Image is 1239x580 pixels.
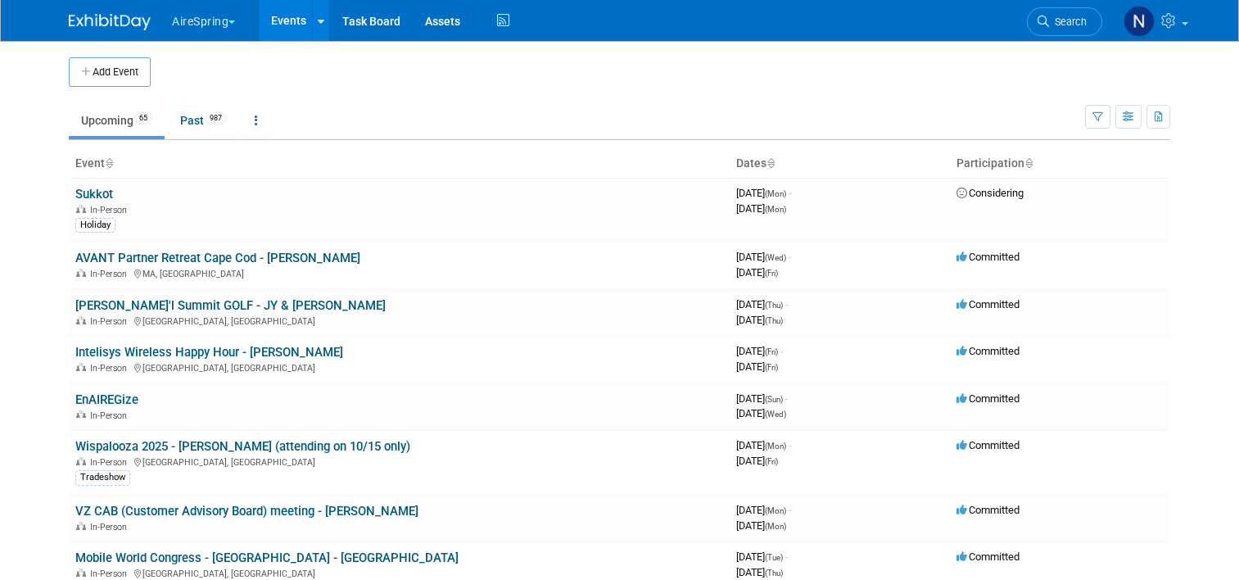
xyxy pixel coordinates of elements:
span: (Fri) [765,347,778,356]
div: MA, [GEOGRAPHIC_DATA] [75,266,723,279]
span: [DATE] [736,455,778,467]
span: (Mon) [765,442,786,451]
span: [DATE] [736,266,778,279]
span: - [780,345,783,357]
span: In-Person [90,457,132,468]
div: [GEOGRAPHIC_DATA], [GEOGRAPHIC_DATA] [75,455,723,468]
span: In-Person [90,269,132,279]
span: (Mon) [765,189,786,198]
a: Past987 [168,105,239,136]
div: [GEOGRAPHIC_DATA], [GEOGRAPHIC_DATA] [75,360,723,374]
span: (Mon) [765,205,786,214]
span: 65 [134,112,152,125]
div: [GEOGRAPHIC_DATA], [GEOGRAPHIC_DATA] [75,314,723,327]
span: [DATE] [736,504,791,516]
span: - [789,251,791,263]
span: In-Person [90,205,132,215]
span: (Fri) [765,363,778,372]
span: (Thu) [765,569,783,578]
span: 987 [205,112,227,125]
span: [DATE] [736,519,786,532]
span: [DATE] [736,392,788,405]
span: [DATE] [736,202,786,215]
span: (Tue) [765,553,783,562]
span: Committed [956,439,1020,451]
a: [PERSON_NAME]'l Summit GOLF - JY & [PERSON_NAME] [75,298,386,313]
img: ExhibitDay [69,14,151,30]
span: [DATE] [736,345,783,357]
a: VZ CAB (Customer Advisory Board) meeting - [PERSON_NAME] [75,504,418,519]
span: [DATE] [736,314,783,326]
span: (Fri) [765,269,778,278]
img: In-Person Event [76,410,86,419]
span: [DATE] [736,566,783,578]
img: In-Person Event [76,316,86,324]
span: [DATE] [736,251,791,263]
a: Wispalooza 2025 - [PERSON_NAME] (attending on 10/15 only) [75,439,410,454]
span: Committed [956,251,1020,263]
th: Participation [950,150,1170,178]
div: Tradeshow [75,470,130,485]
a: Sort by Start Date [766,156,775,170]
img: In-Person Event [76,205,86,213]
a: Sort by Event Name [105,156,113,170]
span: In-Person [90,522,132,532]
img: Natalie Pyron [1124,6,1155,37]
span: - [789,504,791,516]
span: [DATE] [736,407,786,419]
span: - [785,392,788,405]
span: In-Person [90,363,132,374]
span: - [789,187,791,199]
a: Sukkot [75,187,113,202]
a: Mobile World Congress - [GEOGRAPHIC_DATA] - [GEOGRAPHIC_DATA] [75,551,459,565]
div: Holiday [75,218,115,233]
span: In-Person [90,316,132,327]
span: (Wed) [765,253,786,262]
span: Committed [956,392,1020,405]
span: [DATE] [736,439,791,451]
span: Considering [956,187,1024,199]
img: In-Person Event [76,269,86,277]
th: Event [69,150,730,178]
span: - [785,551,788,563]
a: Sort by Participation Type [1024,156,1033,170]
img: In-Person Event [76,569,86,577]
span: (Wed) [765,410,786,419]
span: In-Person [90,410,132,421]
span: [DATE] [736,298,788,310]
span: [DATE] [736,360,778,373]
a: Intelisys Wireless Happy Hour - [PERSON_NAME] [75,345,343,360]
span: Committed [956,345,1020,357]
th: Dates [730,150,950,178]
span: - [789,439,791,451]
span: Committed [956,298,1020,310]
span: (Thu) [765,316,783,325]
span: (Mon) [765,522,786,531]
span: [DATE] [736,187,791,199]
span: (Fri) [765,457,778,466]
span: Committed [956,504,1020,516]
a: Search [1027,7,1102,36]
a: Upcoming65 [69,105,165,136]
img: In-Person Event [76,457,86,465]
span: - [785,298,788,310]
span: (Mon) [765,506,786,515]
span: (Sun) [765,395,783,404]
span: In-Person [90,569,132,579]
span: (Thu) [765,301,783,310]
img: In-Person Event [76,522,86,530]
span: [DATE] [736,551,788,563]
a: AVANT Partner Retreat Cape Cod - [PERSON_NAME] [75,251,360,265]
a: EnAIREGize [75,392,138,407]
button: Add Event [69,57,151,87]
div: [GEOGRAPHIC_DATA], [GEOGRAPHIC_DATA] [75,566,723,579]
img: In-Person Event [76,363,86,371]
span: Search [1049,16,1087,28]
span: Committed [956,551,1020,563]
